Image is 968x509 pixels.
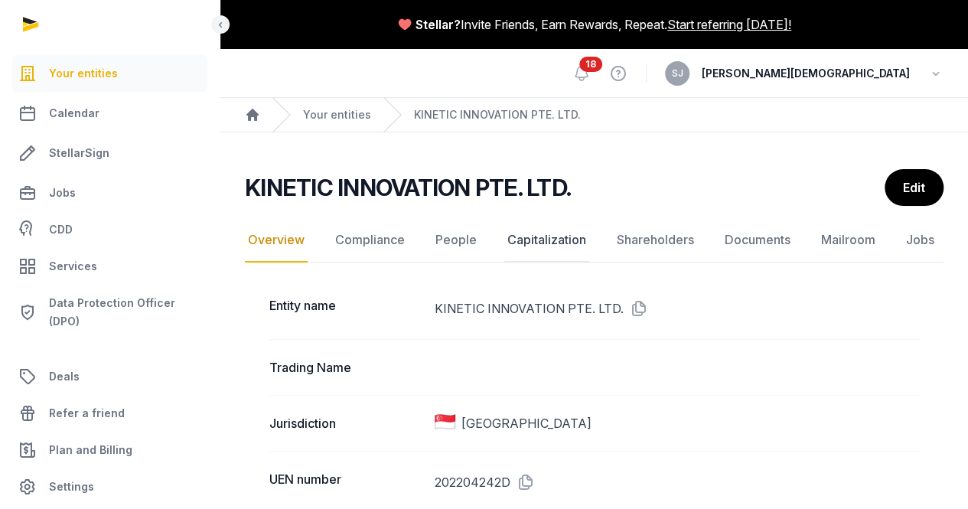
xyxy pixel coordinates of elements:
span: Refer a friend [49,404,125,423]
a: Settings [12,468,207,505]
span: CDD [49,220,73,239]
span: Deals [49,367,80,386]
a: Your entities [303,107,371,122]
a: StellarSign [12,135,207,171]
a: Deals [12,358,207,395]
span: 18 [579,57,602,72]
a: Edit [885,169,944,206]
a: Mailroom [818,218,878,263]
h2: KINETIC INNOVATION PTE. LTD. [245,174,571,201]
a: KINETIC INNOVATION PTE. LTD. [414,107,581,122]
span: Calendar [49,104,99,122]
a: Data Protection Officer (DPO) [12,288,207,337]
button: SJ [665,61,689,86]
a: Compliance [332,218,408,263]
span: [GEOGRAPHIC_DATA] [461,414,592,432]
span: SJ [672,69,683,78]
a: Calendar [12,95,207,132]
a: Plan and Billing [12,432,207,468]
dd: KINETIC INNOVATION PTE. LTD. [435,296,919,321]
a: Overview [245,218,308,263]
nav: Tabs [245,218,944,263]
a: CDD [12,214,207,245]
a: Services [12,248,207,285]
span: Services [49,257,97,276]
span: Stellar? [416,15,461,34]
a: Jobs [903,218,937,263]
span: StellarSign [49,144,109,162]
span: Plan and Billing [49,441,132,459]
a: Start referring [DATE]! [667,15,791,34]
a: Jobs [12,175,207,211]
span: Your entities [49,64,118,83]
nav: Breadcrumb [220,98,968,132]
dt: Jurisdiction [269,414,422,432]
iframe: Chat Widget [693,331,968,509]
span: Data Protection Officer (DPO) [49,294,201,331]
span: [PERSON_NAME][DEMOGRAPHIC_DATA] [702,64,910,83]
a: Documents [722,218,794,263]
dt: Entity name [269,296,422,321]
dt: Trading Name [269,358,422,377]
a: Capitalization [504,218,589,263]
span: Jobs [49,184,76,202]
a: People [432,218,480,263]
a: Shareholders [614,218,697,263]
dt: UEN number [269,470,422,494]
dd: 202204242D [435,470,919,494]
span: Settings [49,478,94,496]
a: Your entities [12,55,207,92]
a: Refer a friend [12,395,207,432]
